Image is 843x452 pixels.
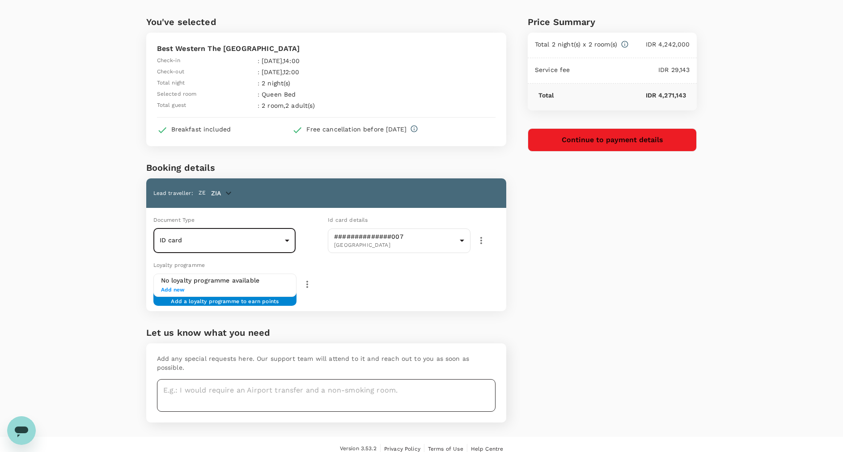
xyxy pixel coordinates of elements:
span: Total night [157,79,185,88]
table: simple table [157,54,394,110]
p: [DATE] , 14:00 [262,56,392,65]
p: ZIA [211,189,221,198]
h6: You've selected [146,15,506,29]
div: Breakfast included [171,125,231,134]
span: Selected room [157,90,197,99]
iframe: Button to launch messaging window [7,416,36,445]
span: Add new [161,286,289,295]
span: Help Centre [471,446,504,452]
div: Price Summary [528,15,697,29]
h6: No loyalty programme available [161,276,289,286]
p: Total [538,91,554,100]
p: ID card [160,236,282,245]
p: IDR 4,242,000 [629,40,690,49]
span: Document Type [153,217,195,223]
span: Total guest [157,101,186,110]
p: Service fee [535,65,570,74]
p: Total 2 night(s) x 2 room(s) [535,40,617,49]
span: : [258,68,259,76]
span: Add a loyalty programme to earn points [171,297,279,299]
div: Free cancellation before [DATE] [306,125,407,134]
h6: Let us know what you need [146,325,506,340]
span: : [258,90,259,99]
span: Terms of Use [428,446,463,452]
span: Id card details [328,217,368,223]
p: ##############007 [334,232,454,241]
h6: Booking details [146,161,506,175]
span: Check-out [157,68,184,76]
p: Queen Bed [262,90,392,99]
p: Best Western The [GEOGRAPHIC_DATA] [157,43,496,54]
button: Continue to payment details [528,128,697,152]
p: Add any special requests here. Our support team will attend to it and reach out to you as soon as... [157,354,496,372]
span: Lead traveller : [153,190,193,196]
span: Loyalty programme [153,262,205,268]
p: [DATE] , 12:00 [262,68,392,76]
span: : [258,79,259,88]
svg: Full refund before 2025-10-22 18:00 additional details from supplier : CANCEL BY 6PM 10/22/25 - P... [410,125,418,133]
span: Check-in [157,56,180,65]
p: IDR 4,271,143 [554,91,686,100]
span: [GEOGRAPHIC_DATA] [334,241,456,250]
div: ID card [153,229,296,252]
div: ##############007[GEOGRAPHIC_DATA] [328,226,470,256]
span: ZE [199,189,206,198]
p: 2 night(s) [262,79,392,88]
span: : [258,56,259,65]
p: IDR 29,143 [570,65,690,74]
span: : [258,101,259,110]
p: 2 room , 2 adult(s) [262,101,392,110]
span: Privacy Policy [384,446,420,452]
